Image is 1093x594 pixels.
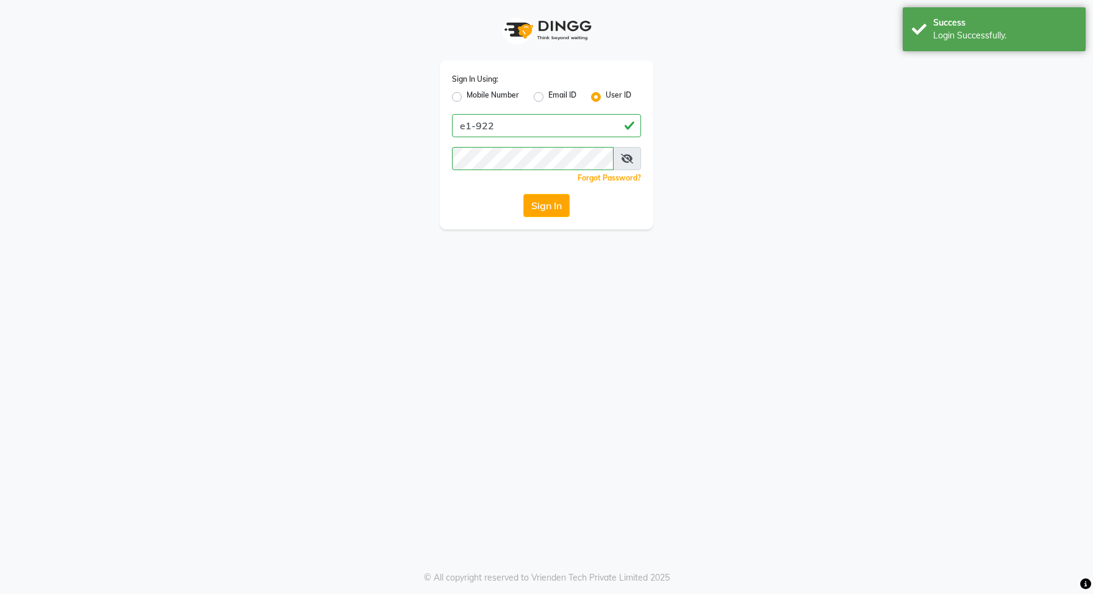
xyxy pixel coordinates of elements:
input: Username [452,114,641,137]
a: Forgot Password? [578,173,641,182]
label: Mobile Number [467,90,519,104]
input: Username [452,147,614,170]
label: Sign In Using: [452,74,498,85]
button: Sign In [523,194,570,217]
img: logo1.svg [498,12,595,48]
label: Email ID [548,90,576,104]
div: Login Successfully. [933,29,1077,42]
div: Success [933,16,1077,29]
label: User ID [606,90,631,104]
